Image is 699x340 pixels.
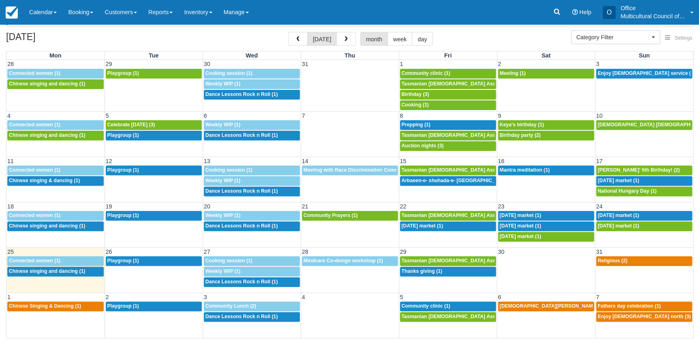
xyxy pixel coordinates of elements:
span: Meeting with Race Discrimination Commissioner (1) [304,167,426,173]
a: Cooking (1) [400,100,496,110]
span: Chinese singing and dancing (1) [9,268,85,274]
p: Office [620,4,685,12]
span: Cooking session (1) [205,70,252,76]
a: [DATE] market (1) [498,211,594,221]
span: 16 [497,158,505,164]
h2: [DATE] [6,32,109,47]
span: Sun [639,52,650,59]
span: [PERSON_NAME]' 5th Birthday! (2) [598,167,680,173]
a: Chinese singing & dancing (1) [7,176,104,186]
span: Enjoy [DEMOGRAPHIC_DATA] north (3) [598,314,691,319]
span: Weekly WIP (1) [205,268,241,274]
a: Fathers day celebration (1) [596,302,693,311]
span: 4 [301,294,306,300]
a: Chinese singing and dancing (1) [7,79,104,89]
a: [DATE] market (1) [498,221,594,231]
a: Cooking session (1) [204,166,300,175]
span: 14 [301,158,309,164]
a: Tasmanian [DEMOGRAPHIC_DATA] Association -Weekly Praying (1) [400,166,496,175]
button: Settings [660,32,697,44]
span: Weekly WIP (1) [205,122,241,127]
a: [DATE] market (1) [596,211,693,221]
span: 24 [595,203,603,210]
span: Cooking session (1) [205,258,252,263]
a: Cooking session (1) [204,256,300,266]
span: Birthday party (2) [500,132,541,138]
span: Weekly WIP (1) [205,212,241,218]
button: week [387,32,413,46]
span: Playgroup (1) [107,167,139,173]
span: Religious (2) [598,258,627,263]
span: 4 [6,113,11,119]
span: Thu [344,52,355,59]
a: Playgroup (1) [106,256,202,266]
span: [DEMOGRAPHIC_DATA][PERSON_NAME]’s birthday (1) [500,303,631,309]
span: Dance Lessons Rock n Roll (1) [205,188,278,194]
span: Cooking (1) [402,102,429,108]
span: 6 [203,113,208,119]
a: [DEMOGRAPHIC_DATA] [DEMOGRAPHIC_DATA] [GEOGRAPHIC_DATA] (1) [596,120,693,130]
a: [DATE] market (1) [400,221,496,231]
a: Meeting with Race Discrimination Commissioner (1) [302,166,398,175]
span: 27 [203,249,211,255]
button: day [412,32,432,46]
span: Fathers day celebration (1) [598,303,661,309]
span: 30 [497,249,505,255]
a: Community Prayers (1) [302,211,398,221]
span: Meeting (1) [500,70,526,76]
a: Dance Lessons Rock n Roll (1) [204,187,300,196]
p: Multicultural Council of [GEOGRAPHIC_DATA] [620,12,685,20]
a: [PERSON_NAME]' 5th Birthday! (2) [596,166,693,175]
span: [DATE] market (1) [598,178,639,183]
span: Arbaeen-e- shuhada-e- [GEOGRAPHIC_DATA] (1) [402,178,517,183]
span: 22 [399,203,407,210]
a: Dance Lessons Rock n Roll (1) [204,131,300,140]
a: Connected women (1) [7,166,104,175]
span: Community Prayers (1) [304,212,358,218]
i: Help [572,9,577,15]
span: Auction nights (3) [402,143,444,149]
a: Playgroup (1) [106,131,202,140]
span: Tasmanian [DEMOGRAPHIC_DATA] Association -Weekly Praying (1) [402,81,562,87]
span: 26 [105,249,113,255]
a: Playgroup (1) [106,69,202,79]
span: 29 [399,249,407,255]
a: Weekly WIP (1) [204,176,300,186]
span: 8 [399,113,404,119]
a: Celebrate [DATE] (3) [106,120,202,130]
span: 18 [6,203,15,210]
span: Connected women (1) [9,122,60,127]
button: [DATE] [307,32,337,46]
a: Dance Lessons Rock n Roll (1) [204,221,300,231]
span: Fri [444,52,451,59]
span: Sat [541,52,550,59]
a: Tasmanian [DEMOGRAPHIC_DATA] Association -Weekly Praying (1) [400,312,496,322]
a: Community clinic (1) [400,302,496,311]
a: Weekly WIP (1) [204,267,300,276]
span: Thanks giving (1) [402,268,442,274]
span: Connected women (1) [9,258,60,263]
span: Tasmanian [DEMOGRAPHIC_DATA] Association -Weekly Praying (1) [402,258,562,263]
span: Community clinic (1) [402,303,450,309]
a: Birthday party (2) [498,131,594,140]
a: Auction nights (3) [400,141,496,151]
span: Dance Lessons Rock n Roll (1) [205,223,278,229]
span: 30 [203,61,211,67]
span: 3 [203,294,208,300]
span: Playgroup (1) [107,212,139,218]
a: Playgroup (1) [106,302,202,311]
span: 1 [6,294,11,300]
a: Weekly WIP (1) [204,120,300,130]
span: Help [579,9,591,15]
a: Connected women (1) [7,256,104,266]
span: Chinese singing and dancing (1) [9,81,85,87]
a: Thanks giving (1) [400,267,496,276]
a: Chinese singing and dancing (1) [7,221,104,231]
span: Chinese singing and dancing (1) [9,223,85,229]
span: Dance Lessons Rock n Roll (1) [205,91,278,97]
span: Prepping (1) [402,122,430,127]
span: 10 [595,113,603,119]
span: National Hungary Day (1) [598,188,656,194]
span: Tasmanian [DEMOGRAPHIC_DATA] Association -Weekly Praying (1) [402,314,562,319]
a: [DATE] market (1) [596,221,693,231]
